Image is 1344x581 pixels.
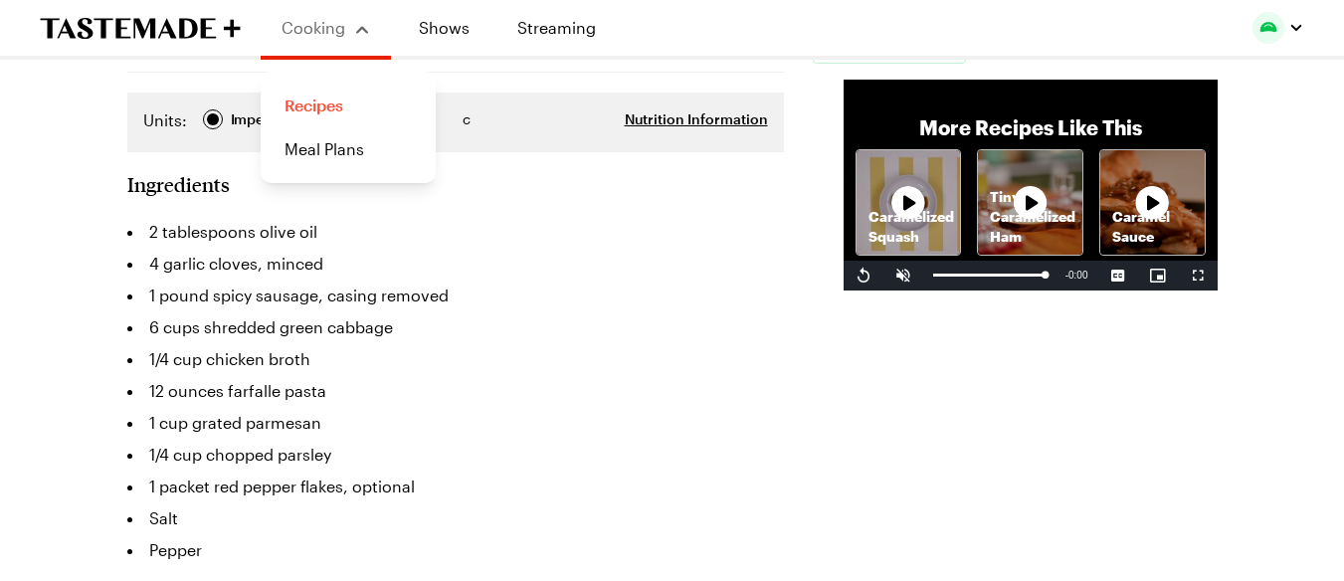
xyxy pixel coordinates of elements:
p: Tiny Caramelized Ham [978,187,1082,247]
li: 1 packet red pepper flakes, optional [127,471,784,502]
li: 1 pound spicy sausage, casing removed [127,280,784,311]
span: Imperial [231,108,288,130]
li: Pepper [127,534,784,566]
div: Cooking [261,72,436,183]
a: Tiny Caramelized HamRecipe image thumbnail [977,149,1083,256]
span: - [1065,270,1068,281]
li: 12 ounces farfalle pasta [127,375,784,407]
label: Units: [143,108,187,132]
button: Unmute [883,261,923,290]
li: 6 cups shredded green cabbage [127,311,784,343]
p: Caramelized Squash [857,207,961,247]
li: Salt [127,502,784,534]
p: Caramel Sauce [1100,207,1205,247]
a: Meal Plans [273,127,424,171]
div: Progress Bar [933,274,1046,277]
img: Profile picture [1252,12,1284,44]
a: Caramelized SquashRecipe image thumbnail [856,149,962,256]
span: Cooking [282,18,345,37]
li: 1 cup grated parmesan [127,407,784,439]
li: 1/4 cup chicken broth [127,343,784,375]
li: 1/4 cup chopped parsley [127,439,784,471]
button: Fullscreen [1178,261,1218,290]
button: Cooking [281,8,371,48]
span: 0:00 [1068,270,1087,281]
div: Imperial Metric [143,108,375,136]
div: Imperial [231,108,286,130]
p: More Recipes Like This [919,113,1142,141]
button: Captions [1098,261,1138,290]
a: To Tastemade Home Page [40,17,241,40]
button: Picture-in-Picture [1138,261,1178,290]
li: 2 tablespoons olive oil [127,216,784,248]
button: Replay [844,261,883,290]
button: Profile picture [1252,12,1304,44]
a: Recipes [273,84,424,127]
a: Caramel SauceRecipe image thumbnail [1099,149,1206,256]
button: Nutrition Information [625,109,768,129]
li: 4 garlic cloves, minced [127,248,784,280]
h2: Ingredients [127,172,230,196]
